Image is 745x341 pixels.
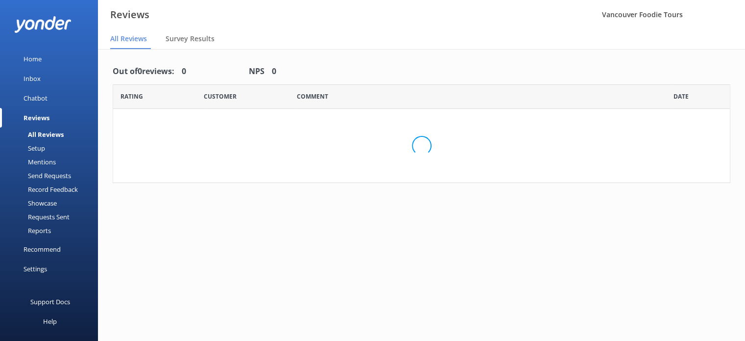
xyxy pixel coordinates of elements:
[272,65,276,78] h4: 0
[6,141,98,155] a: Setup
[249,65,264,78] h4: NPS
[6,224,51,237] div: Reports
[110,7,149,23] h3: Reviews
[182,65,186,78] h4: 0
[673,92,689,101] span: Date
[113,65,174,78] h4: Out of 0 reviews:
[24,49,42,69] div: Home
[6,183,78,196] div: Record Feedback
[6,210,98,224] a: Requests Sent
[6,141,45,155] div: Setup
[6,128,98,141] a: All Reviews
[15,16,71,32] img: yonder-white-logo.png
[6,169,71,183] div: Send Requests
[6,183,98,196] a: Record Feedback
[6,128,64,141] div: All Reviews
[6,169,98,183] a: Send Requests
[110,34,147,44] span: All Reviews
[24,88,48,108] div: Chatbot
[204,92,237,101] span: Date
[120,92,143,101] span: Date
[6,196,98,210] a: Showcase
[297,92,328,101] span: Question
[166,34,215,44] span: Survey Results
[6,196,57,210] div: Showcase
[6,224,98,237] a: Reports
[6,155,98,169] a: Mentions
[6,210,70,224] div: Requests Sent
[24,108,49,128] div: Reviews
[6,155,56,169] div: Mentions
[24,69,41,88] div: Inbox
[24,239,61,259] div: Recommend
[24,259,47,279] div: Settings
[43,312,57,331] div: Help
[30,292,70,312] div: Support Docs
